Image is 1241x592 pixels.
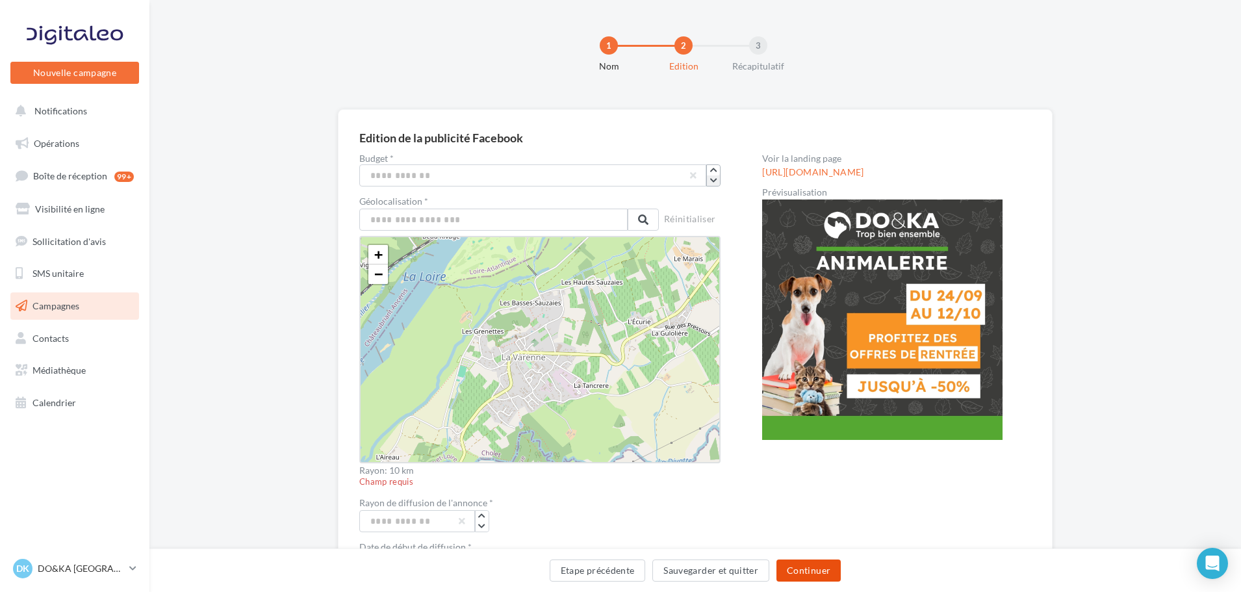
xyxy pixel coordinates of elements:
button: Nouvelle campagne [10,62,139,84]
a: Zoom in [368,245,388,264]
span: SMS unitaire [32,268,84,279]
label: Géolocalisation * [359,197,659,206]
a: Campagnes [8,292,142,320]
span: Médiathèque [32,365,86,376]
div: Open Intercom Messenger [1197,548,1228,579]
div: 3 [749,36,767,55]
label: Rayon de diffusion de l'annonce * [359,498,493,508]
label: Budget * [359,154,721,163]
a: Boîte de réception99+ [8,162,142,190]
span: 24 septembre [359,543,721,563]
a: Calendrier [8,389,142,417]
button: Notifications [8,97,136,125]
span: Sollicitation d'avis [32,235,106,246]
span: Calendrier [32,397,76,408]
span: + [374,246,383,263]
span: Contacts [32,333,69,344]
div: Edition de la publicité Facebook [359,132,523,144]
a: Zoom out [368,264,388,284]
a: DK DO&KA [GEOGRAPHIC_DATA] [10,556,139,581]
div: Champ requis [359,476,721,488]
span: − [374,266,383,282]
div: Nom [567,60,650,73]
div: Récapitulatif [717,60,800,73]
a: Sollicitation d'avis [8,228,142,255]
div: 2 [674,36,693,55]
a: [URL][DOMAIN_NAME] [762,167,864,177]
span: Campagnes [32,300,79,311]
a: Visibilité en ligne [8,196,142,223]
p: DO&KA [GEOGRAPHIC_DATA] [38,562,124,575]
a: Opérations [8,130,142,157]
a: Contacts [8,325,142,352]
span: Notifications [34,105,87,116]
div: Voir la landing page [762,154,1031,163]
div: Date de début de diffusion * [359,543,721,552]
div: 99+ [114,172,134,182]
div: 1 [600,36,618,55]
button: Réinitialiser [659,211,721,229]
img: operation-preview [762,199,1003,440]
span: Opérations [34,138,79,149]
a: Médiathèque [8,357,142,384]
a: SMS unitaire [8,260,142,287]
button: Sauvegarder et quitter [652,560,769,582]
div: Rayon: 10 km [359,466,721,475]
div: Prévisualisation [762,188,1031,197]
span: Visibilité en ligne [35,203,105,214]
span: Boîte de réception [33,170,107,181]
span: DK [16,562,29,575]
button: Continuer [776,560,841,582]
div: Edition [642,60,725,73]
button: Etape précédente [550,560,646,582]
